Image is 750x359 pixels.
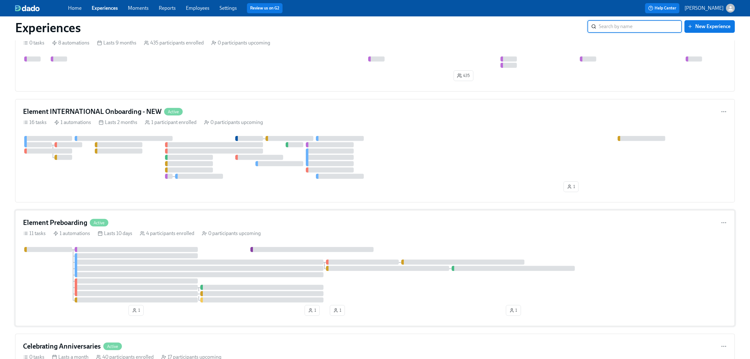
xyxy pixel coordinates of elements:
[506,305,521,316] button: 1
[15,20,735,91] a: Company Holiday InvitesActive0 tasks 8 automations Lasts 9 months 435 participants enrolled 0 par...
[132,307,140,314] span: 1
[23,39,44,46] div: 0 tasks
[15,99,735,203] a: Element INTERNATIONAL Onboarding - NEWActive16 tasks 1 automations Lasts 2 months 1 participant e...
[186,5,209,11] a: Employees
[15,5,40,11] img: dado
[103,344,122,349] span: Active
[23,107,162,116] h4: Element INTERNATIONAL Onboarding - NEW
[159,5,176,11] a: Reports
[90,221,108,225] span: Active
[92,5,118,11] a: Experiences
[211,39,270,46] div: 0 participants upcoming
[308,307,316,314] span: 1
[567,184,575,190] span: 1
[144,39,204,46] div: 435 participants enrolled
[454,70,473,81] button: 435
[333,307,341,314] span: 1
[23,119,47,126] div: 16 tasks
[15,210,735,326] a: Element PreboardingActive11 tasks 1 automations Lasts 10 days 4 participants enrolled 0 participa...
[599,20,682,33] input: Search by name
[53,230,90,237] div: 1 automations
[97,39,136,46] div: Lasts 9 months
[220,5,237,11] a: Settings
[129,305,144,316] button: 1
[330,305,345,316] button: 1
[247,3,283,13] button: Review us on G2
[23,342,101,351] h4: Celebrating Anniversaries
[645,3,679,13] button: Help Center
[23,218,87,227] h4: Element Preboarding
[52,39,89,46] div: 8 automations
[684,4,735,13] button: [PERSON_NAME]
[457,73,470,79] span: 435
[164,109,183,114] span: Active
[689,23,730,30] span: New Experience
[15,20,81,35] h1: Experiences
[684,20,735,33] button: New Experience
[140,230,194,237] div: 4 participants enrolled
[23,230,46,237] div: 11 tasks
[648,5,676,11] span: Help Center
[202,230,261,237] div: 0 participants upcoming
[305,305,320,316] button: 1
[564,181,579,192] button: 1
[99,119,137,126] div: Lasts 2 months
[128,5,149,11] a: Moments
[250,5,279,11] a: Review us on G2
[98,230,132,237] div: Lasts 10 days
[68,5,82,11] a: Home
[204,119,263,126] div: 0 participants upcoming
[684,5,724,12] p: [PERSON_NAME]
[54,119,91,126] div: 1 automations
[509,307,518,314] span: 1
[145,119,197,126] div: 1 participant enrolled
[15,5,68,11] a: dado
